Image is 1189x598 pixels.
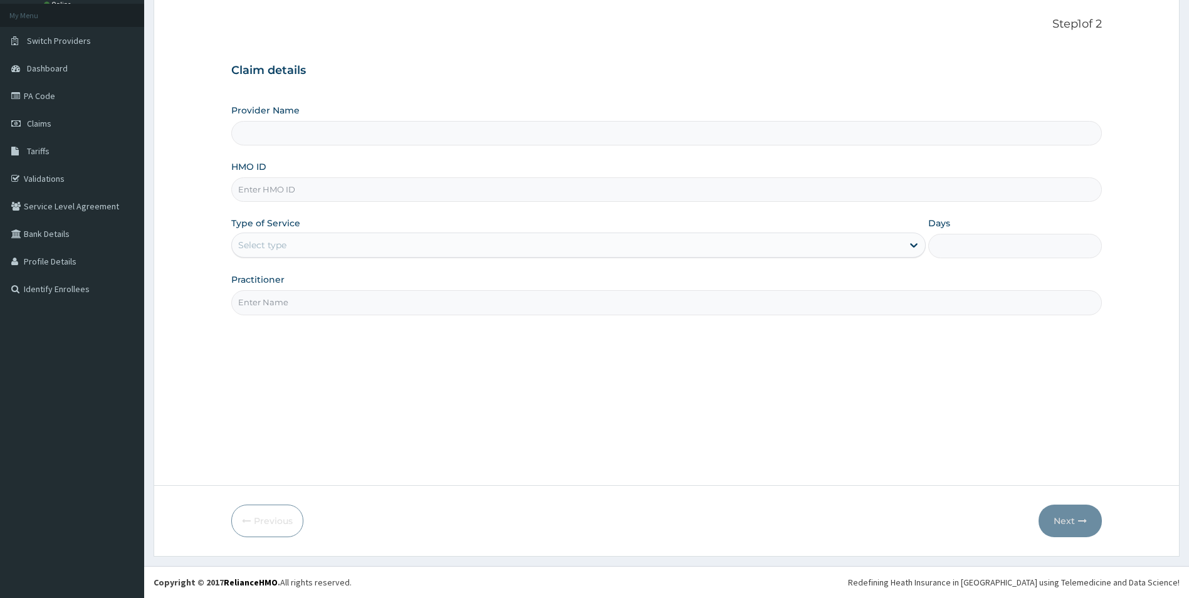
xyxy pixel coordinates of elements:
input: Enter Name [231,290,1103,315]
button: Next [1039,505,1102,537]
span: Dashboard [27,63,68,74]
label: Provider Name [231,104,300,117]
label: Days [928,217,950,229]
strong: Copyright © 2017 . [154,577,280,588]
h3: Claim details [231,64,1103,78]
span: Switch Providers [27,35,91,46]
span: Tariffs [27,145,50,157]
footer: All rights reserved. [144,566,1189,598]
div: Redefining Heath Insurance in [GEOGRAPHIC_DATA] using Telemedicine and Data Science! [848,576,1180,589]
input: Enter HMO ID [231,177,1103,202]
label: Type of Service [231,217,300,229]
label: Practitioner [231,273,285,286]
span: Claims [27,118,51,129]
label: HMO ID [231,160,266,173]
button: Previous [231,505,303,537]
div: Select type [238,239,286,251]
a: RelianceHMO [224,577,278,588]
p: Step 1 of 2 [231,18,1103,31]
